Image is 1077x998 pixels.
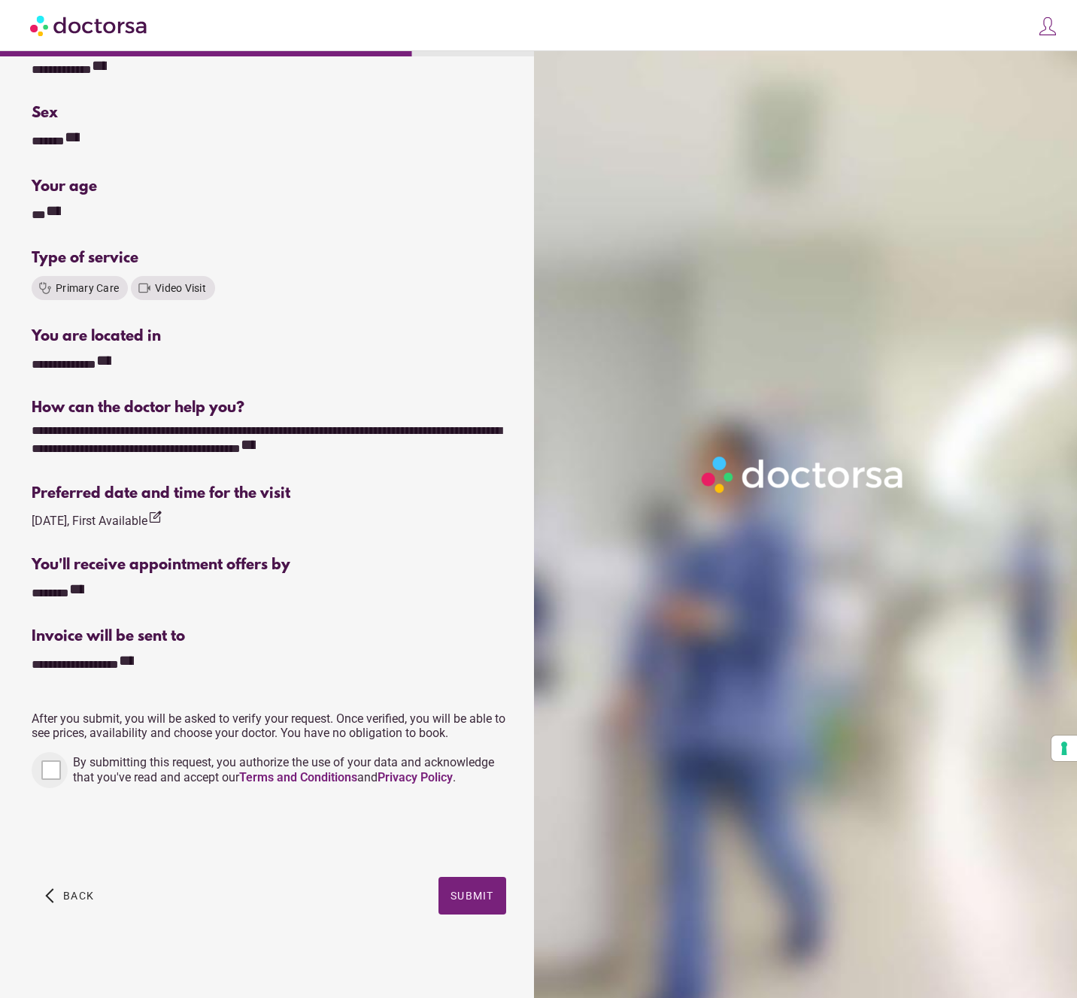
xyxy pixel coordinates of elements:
[1037,16,1058,37] img: icons8-customer-100.png
[155,282,206,294] span: Video Visit
[63,890,94,902] span: Back
[32,711,505,740] p: After you submit, you will be asked to verify your request. Once verified, you will be able to se...
[32,557,505,574] div: You'll receive appointment offers by
[137,281,152,296] i: videocam
[378,770,453,784] a: Privacy Policy
[56,282,119,294] span: Primary Care
[39,877,100,915] button: arrow_back_ios Back
[30,8,149,42] img: Doctorsa.com
[32,250,505,267] div: Type of service
[438,877,506,915] button: Submit
[32,803,260,862] iframe: reCAPTCHA
[32,178,266,196] div: Your age
[147,510,162,525] i: edit_square
[32,105,505,122] div: Sex
[32,628,505,645] div: Invoice will be sent to
[32,328,505,345] div: You are located in
[73,755,494,784] span: By submitting this request, you authorize the use of your data and acknowledge that you've read a...
[32,399,505,417] div: How can the doctor help you?
[239,770,357,784] a: Terms and Conditions
[696,450,911,499] img: Logo-Doctorsa-trans-White-partial-flat.png
[32,510,162,530] div: [DATE], First Available
[32,485,505,502] div: Preferred date and time for the visit
[451,890,494,902] span: Submit
[1051,736,1077,761] button: Your consent preferences for tracking technologies
[38,281,53,296] i: stethoscope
